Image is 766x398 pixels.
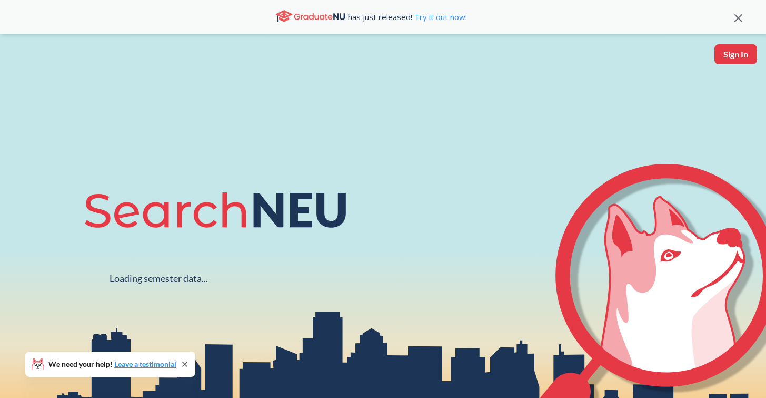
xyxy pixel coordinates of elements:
[110,273,208,285] div: Loading semester data...
[114,360,176,368] a: Leave a testimonial
[714,44,757,64] button: Sign In
[412,12,467,22] a: Try it out now!
[48,361,176,368] span: We need your help!
[348,11,467,23] span: has just released!
[11,44,35,80] a: sandbox logo
[11,44,35,76] img: sandbox logo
